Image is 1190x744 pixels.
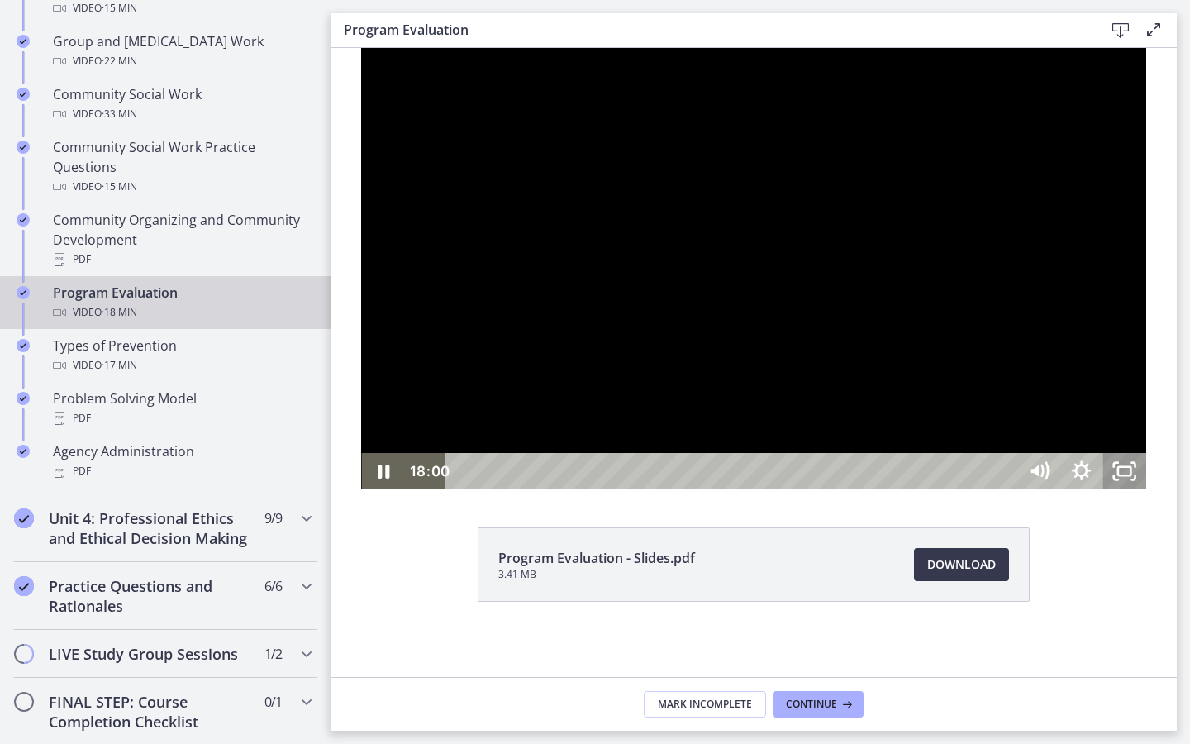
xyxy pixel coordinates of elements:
button: Mute [687,405,730,441]
span: 1 / 2 [264,644,282,664]
span: 9 / 9 [264,508,282,528]
div: Types of Prevention [53,336,311,375]
span: · 17 min [102,355,137,375]
div: Program Evaluation [53,283,311,322]
div: Community Social Work [53,84,311,124]
button: Continue [773,691,864,718]
span: Mark Incomplete [658,698,752,711]
span: Program Evaluation - Slides.pdf [498,548,695,568]
iframe: Video Lesson [331,48,1177,489]
button: Show settings menu [730,405,773,441]
button: Unfullscreen [773,405,816,441]
div: PDF [53,250,311,269]
span: 6 / 6 [264,576,282,596]
div: Community Organizing and Community Development [53,210,311,269]
h3: Program Evaluation [344,20,1078,40]
a: Download [914,548,1009,581]
h2: Practice Questions and Rationales [49,576,250,616]
div: Agency Administration [53,441,311,481]
div: Video [53,104,311,124]
div: PDF [53,461,311,481]
i: Completed [17,141,30,154]
div: Community Social Work Practice Questions [53,137,311,197]
i: Completed [17,213,30,227]
span: Continue [786,698,837,711]
span: 3.41 MB [498,568,695,581]
i: Completed [17,35,30,48]
div: Video [53,51,311,71]
h2: Unit 4: Professional Ethics and Ethical Decision Making [49,508,250,548]
div: Video [53,303,311,322]
span: · 18 min [102,303,137,322]
span: · 15 min [102,177,137,197]
div: Group and [MEDICAL_DATA] Work [53,31,311,71]
div: Video [53,355,311,375]
span: 0 / 1 [264,692,282,712]
div: PDF [53,408,311,428]
i: Completed [17,286,30,299]
div: Problem Solving Model [53,389,311,428]
div: Video [53,177,311,197]
i: Completed [17,339,30,352]
i: Completed [17,445,30,458]
button: Mark Incomplete [644,691,766,718]
h2: FINAL STEP: Course Completion Checklist [49,692,250,732]
span: · 33 min [102,104,137,124]
i: Completed [17,392,30,405]
span: · 22 min [102,51,137,71]
i: Completed [17,88,30,101]
h2: LIVE Study Group Sessions [49,644,250,664]
span: Download [927,555,996,575]
i: Completed [14,508,34,528]
i: Completed [14,576,34,596]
